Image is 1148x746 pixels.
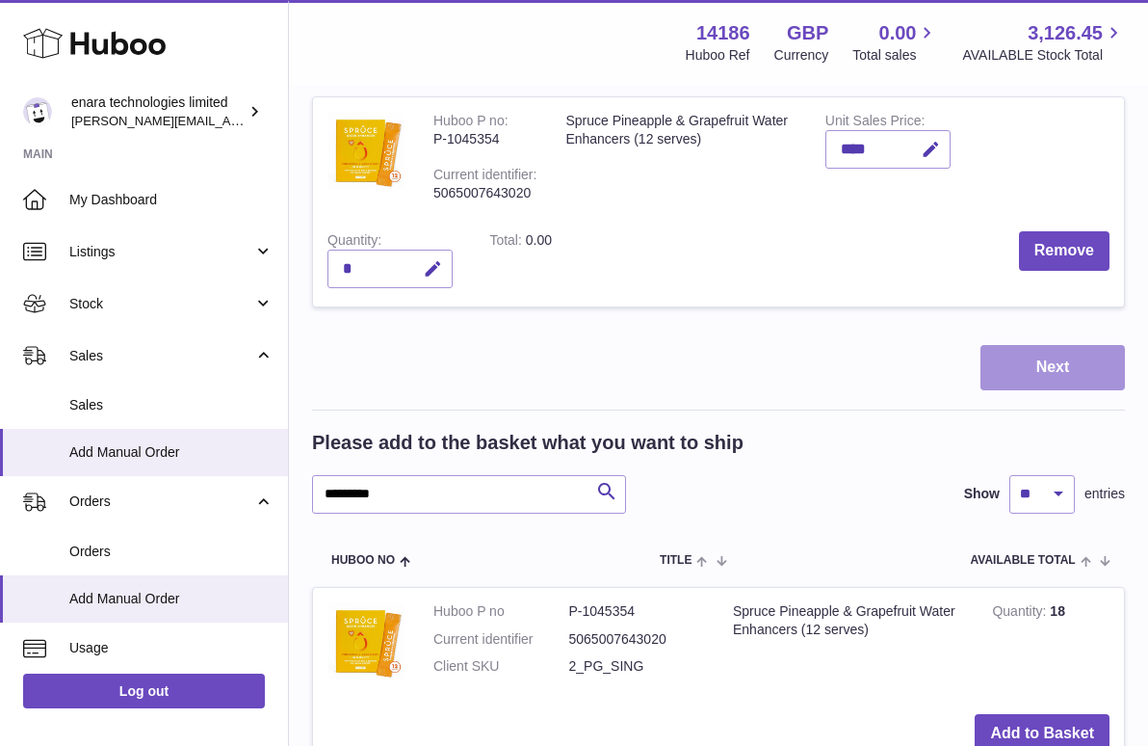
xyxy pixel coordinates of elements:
div: P-1045354 [433,130,536,148]
dd: 2_PG_SING [569,657,705,676]
span: My Dashboard [69,191,274,209]
span: Orders [69,543,274,561]
span: AVAILABLE Total [971,554,1076,567]
div: enara technologies limited [71,93,245,130]
span: Orders [69,493,253,511]
span: 0.00 [879,20,917,46]
td: Spruce Pineapple & Grapefruit Water Enhancers (12 serves) [718,588,978,701]
dt: Huboo P no [433,602,569,621]
dt: Client SKU [433,657,569,676]
span: entries [1084,485,1125,503]
strong: 14186 [696,20,750,46]
span: Title [660,554,691,567]
div: Huboo P no [433,113,509,133]
a: Log out [23,674,265,708]
span: Listings [69,243,253,261]
span: 3,126.45 [1028,20,1103,46]
span: Total sales [852,46,938,65]
img: Spruce Pineapple & Grapefruit Water Enhancers (12 serves) [327,602,404,679]
div: Current identifier [433,167,536,187]
label: Show [964,485,1000,503]
img: Spruce Pineapple & Grapefruit Water Enhancers (12 serves) [327,112,404,189]
span: AVAILABLE Stock Total [962,46,1125,65]
div: Currency [774,46,829,65]
span: Sales [69,396,274,414]
strong: Quantity [992,603,1050,624]
span: 0.00 [526,232,552,248]
strong: GBP [787,20,828,46]
dt: Current identifier [433,630,569,649]
button: Remove [1019,231,1109,271]
span: Sales [69,347,253,365]
label: Quantity [327,232,381,253]
td: Spruce Pineapple & Grapefruit Water Enhancers (12 serves) [551,97,810,217]
span: Usage [69,639,274,657]
span: Huboo no [331,554,395,567]
dd: 5065007643020 [569,630,705,649]
div: 5065007643020 [433,184,536,202]
label: Total [489,232,525,253]
a: 0.00 Total sales [852,20,938,65]
img: Dee@enara.co [23,97,52,126]
td: 18 [978,588,1124,701]
a: 3,126.45 AVAILABLE Stock Total [962,20,1125,65]
span: Stock [69,295,253,313]
button: Next [980,345,1125,390]
dd: P-1045354 [569,602,705,621]
h2: Please add to the basket what you want to ship [312,430,744,456]
span: [PERSON_NAME][EMAIL_ADDRESS][DOMAIN_NAME] [71,113,386,128]
span: Add Manual Order [69,443,274,462]
label: Unit Sales Price [825,113,925,133]
span: Add Manual Order [69,590,274,608]
div: Huboo Ref [686,46,750,65]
